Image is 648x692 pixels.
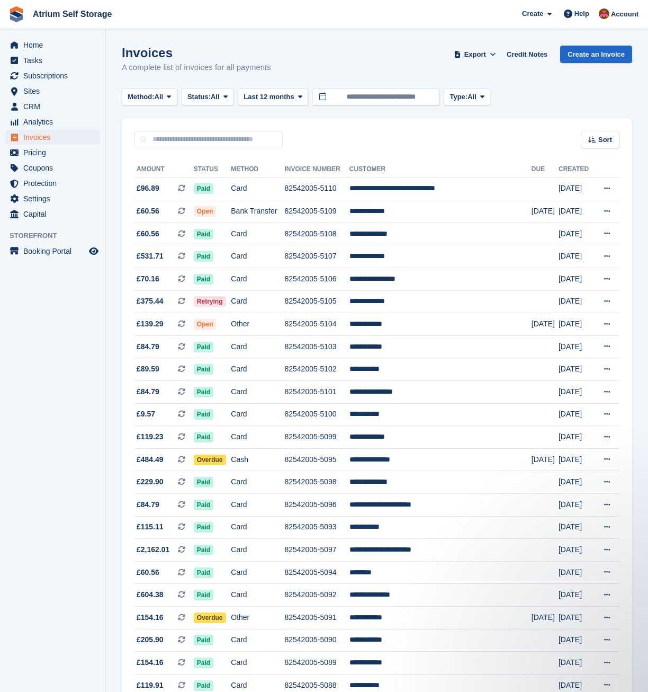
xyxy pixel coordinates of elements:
[137,567,159,578] span: £60.56
[559,335,593,358] td: [DATE]
[231,223,284,245] td: Card
[23,130,87,145] span: Invoices
[284,471,349,494] td: 82542005-5098
[284,494,349,517] td: 82542005-5096
[194,251,213,262] span: Paid
[284,290,349,313] td: 82542005-5105
[194,455,226,465] span: Overdue
[532,313,559,336] td: [DATE]
[194,432,213,442] span: Paid
[194,296,226,307] span: Retrying
[194,680,213,691] span: Paid
[194,635,213,645] span: Paid
[231,426,284,449] td: Card
[23,145,87,160] span: Pricing
[449,92,467,102] span: Type:
[467,92,476,102] span: All
[502,46,552,63] a: Credit Notes
[444,88,490,106] button: Type: All
[155,92,164,102] span: All
[231,290,284,313] td: Card
[211,92,220,102] span: All
[349,161,532,178] th: Customer
[5,244,100,259] a: menu
[137,476,164,487] span: £229.90
[5,38,100,52] a: menu
[231,268,284,291] td: Card
[23,176,87,191] span: Protection
[559,358,593,381] td: [DATE]
[231,381,284,404] td: Card
[231,584,284,607] td: Card
[194,342,213,352] span: Paid
[23,53,87,68] span: Tasks
[532,161,559,178] th: Due
[23,114,87,129] span: Analytics
[5,114,100,129] a: menu
[231,516,284,539] td: Card
[532,448,559,471] td: [DATE]
[559,290,593,313] td: [DATE]
[137,409,155,420] span: £9.57
[559,161,593,178] th: Created
[559,178,593,200] td: [DATE]
[231,245,284,268] td: Card
[559,200,593,223] td: [DATE]
[284,381,349,404] td: 82542005-5101
[137,589,164,600] span: £604.38
[137,657,164,668] span: £154.16
[194,206,217,217] span: Open
[559,268,593,291] td: [DATE]
[194,567,213,578] span: Paid
[122,61,271,74] p: A complete list of invoices for all payments
[284,200,349,223] td: 82542005-5109
[194,161,231,178] th: Status
[137,634,164,645] span: £205.90
[231,539,284,562] td: Card
[29,5,116,23] a: Atrium Self Storage
[284,652,349,675] td: 82542005-5089
[137,228,159,239] span: £60.56
[5,207,100,221] a: menu
[231,161,284,178] th: Method
[284,245,349,268] td: 82542005-5107
[5,176,100,191] a: menu
[231,313,284,336] td: Other
[284,561,349,584] td: 82542005-5094
[137,183,159,194] span: £96.89
[284,629,349,652] td: 82542005-5090
[284,403,349,426] td: 82542005-5100
[559,426,593,449] td: [DATE]
[5,145,100,160] a: menu
[559,539,593,562] td: [DATE]
[559,561,593,584] td: [DATE]
[284,539,349,562] td: 82542005-5097
[559,516,593,539] td: [DATE]
[5,68,100,83] a: menu
[23,161,87,175] span: Coupons
[137,521,164,533] span: £115.11
[23,99,87,114] span: CRM
[23,38,87,52] span: Home
[137,251,164,262] span: £531.71
[231,448,284,471] td: Cash
[559,606,593,629] td: [DATE]
[284,161,349,178] th: Invoice Number
[231,471,284,494] td: Card
[599,8,609,19] img: Mark Rhodes
[238,88,308,106] button: Last 12 months
[137,454,164,465] span: £484.49
[231,652,284,675] td: Card
[231,606,284,629] td: Other
[134,161,194,178] th: Amount
[137,206,159,217] span: £60.56
[611,9,638,20] span: Account
[464,49,486,60] span: Export
[452,46,498,63] button: Export
[5,99,100,114] a: menu
[137,499,159,510] span: £84.79
[8,6,24,22] img: stora-icon-8386f47178a22dfd0bd8f6a31ec36ba5ce8667c1dd55bd0f319d3a0aa187defe.svg
[23,68,87,83] span: Subscriptions
[522,8,543,19] span: Create
[128,92,155,102] span: Method:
